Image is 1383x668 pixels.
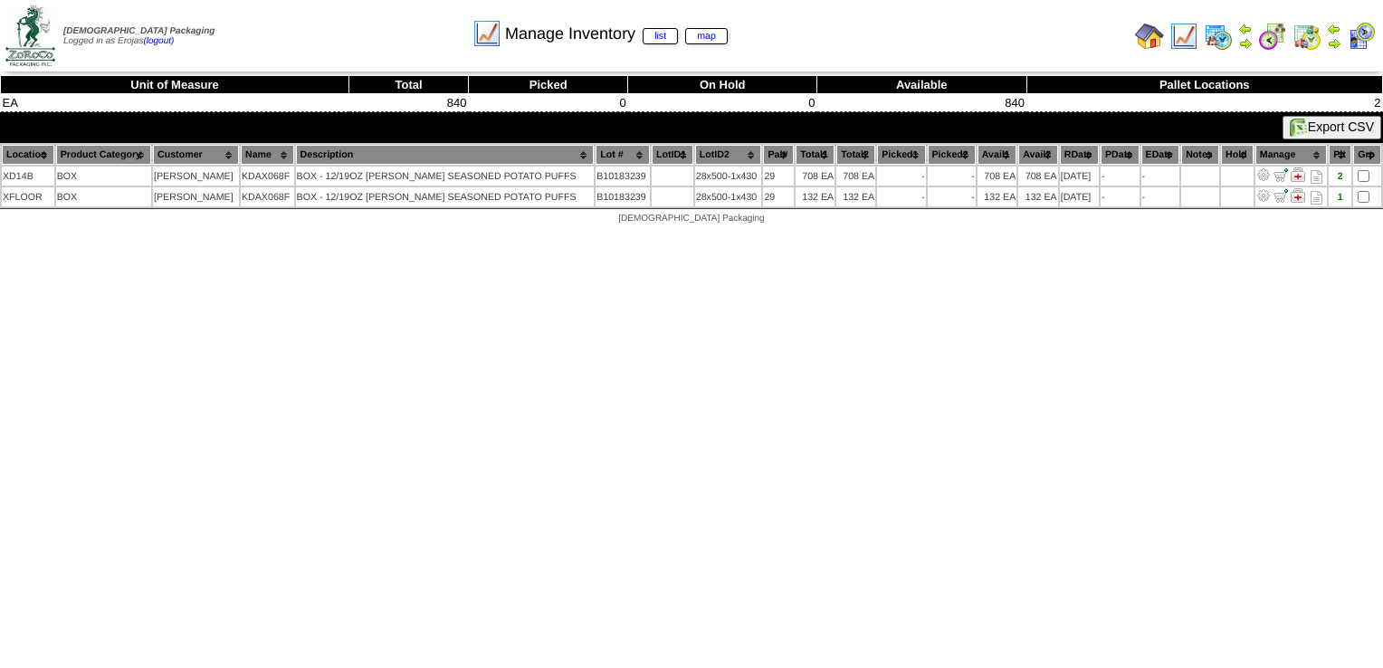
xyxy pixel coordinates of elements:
img: Move [1273,167,1288,182]
td: 708 EA [796,167,835,186]
span: Manage Inventory [505,24,728,43]
td: 28x500-1x430 [695,167,762,186]
img: excel.gif [1290,119,1308,137]
td: 708 EA [1018,167,1057,186]
td: KDAX068F [241,167,294,186]
img: Adjust [1256,167,1271,182]
i: Note [1311,170,1322,184]
td: BOX - 12/19OZ [PERSON_NAME] SEASONED POTATO PUFFS [296,187,595,206]
td: 840 [349,94,469,112]
img: line_graph.gif [1169,22,1198,51]
td: - [1141,187,1180,206]
th: Plt [1329,145,1351,165]
img: calendarblend.gif [1258,22,1287,51]
th: Pal# [763,145,794,165]
th: EDate [1141,145,1180,165]
td: 0 [628,94,817,112]
th: Picked2 [928,145,976,165]
td: [DATE] [1060,187,1099,206]
th: Location [2,145,54,165]
th: Total [349,76,469,94]
th: Total1 [796,145,835,165]
td: B10183239 [596,167,650,186]
a: list [643,28,678,44]
a: (logout) [143,36,174,46]
div: 2 [1330,171,1350,182]
th: Available [817,76,1026,94]
button: Export CSV [1283,116,1381,139]
th: Pallet Locations [1026,76,1382,94]
td: - [877,167,925,186]
div: 1 [1330,192,1350,203]
td: 0 [469,94,628,112]
th: Lot # [596,145,650,165]
td: - [1141,167,1180,186]
th: PDate [1101,145,1140,165]
td: 2 [1026,94,1382,112]
td: BOX [56,167,151,186]
img: home.gif [1135,22,1164,51]
th: Avail2 [1018,145,1057,165]
span: [DEMOGRAPHIC_DATA] Packaging [618,214,764,224]
img: arrowright.gif [1327,36,1341,51]
td: BOX - 12/19OZ [PERSON_NAME] SEASONED POTATO PUFFS [296,167,595,186]
td: - [928,187,976,206]
img: Manage Hold [1291,188,1305,203]
td: 708 EA [836,167,875,186]
td: XD14B [2,167,54,186]
th: RDate [1060,145,1099,165]
img: arrowleft.gif [1327,22,1341,36]
img: Move [1273,188,1288,203]
th: On Hold [628,76,817,94]
td: 28x500-1x430 [695,187,762,206]
td: 132 EA [1018,187,1057,206]
td: 132 EA [796,187,835,206]
th: Notes [1181,145,1219,165]
img: zoroco-logo-small.webp [5,5,55,66]
td: - [877,187,925,206]
th: Product Category [56,145,151,165]
td: KDAX068F [241,187,294,206]
td: - [1101,187,1140,206]
th: Hold [1221,145,1254,165]
th: Picked [469,76,628,94]
span: Logged in as Erojas [63,26,215,46]
th: Unit of Measure [1,76,349,94]
img: Manage Hold [1291,167,1305,182]
th: Manage [1255,145,1327,165]
td: B10183239 [596,187,650,206]
td: - [928,167,976,186]
img: arrowleft.gif [1238,22,1253,36]
td: [DATE] [1060,167,1099,186]
img: arrowright.gif [1238,36,1253,51]
th: LotID1 [652,145,693,165]
td: [PERSON_NAME] [153,187,239,206]
img: calendarinout.gif [1292,22,1321,51]
img: Adjust [1256,188,1271,203]
th: Total2 [836,145,875,165]
th: Description [296,145,595,165]
td: BOX [56,187,151,206]
td: XFLOOR [2,187,54,206]
a: map [685,28,728,44]
td: 840 [817,94,1026,112]
td: EA [1,94,349,112]
td: 132 EA [978,187,1016,206]
td: [PERSON_NAME] [153,167,239,186]
img: calendarprod.gif [1204,22,1233,51]
img: line_graph.gif [472,19,501,48]
span: [DEMOGRAPHIC_DATA] Packaging [63,26,215,36]
img: calendarcustomer.gif [1347,22,1376,51]
th: Name [241,145,294,165]
th: Grp [1353,145,1381,165]
td: 29 [763,167,794,186]
td: 708 EA [978,167,1016,186]
th: Customer [153,145,239,165]
i: Note [1311,191,1322,205]
td: - [1101,167,1140,186]
td: 132 EA [836,187,875,206]
td: 29 [763,187,794,206]
th: Avail1 [978,145,1016,165]
th: LotID2 [695,145,762,165]
th: Picked1 [877,145,925,165]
